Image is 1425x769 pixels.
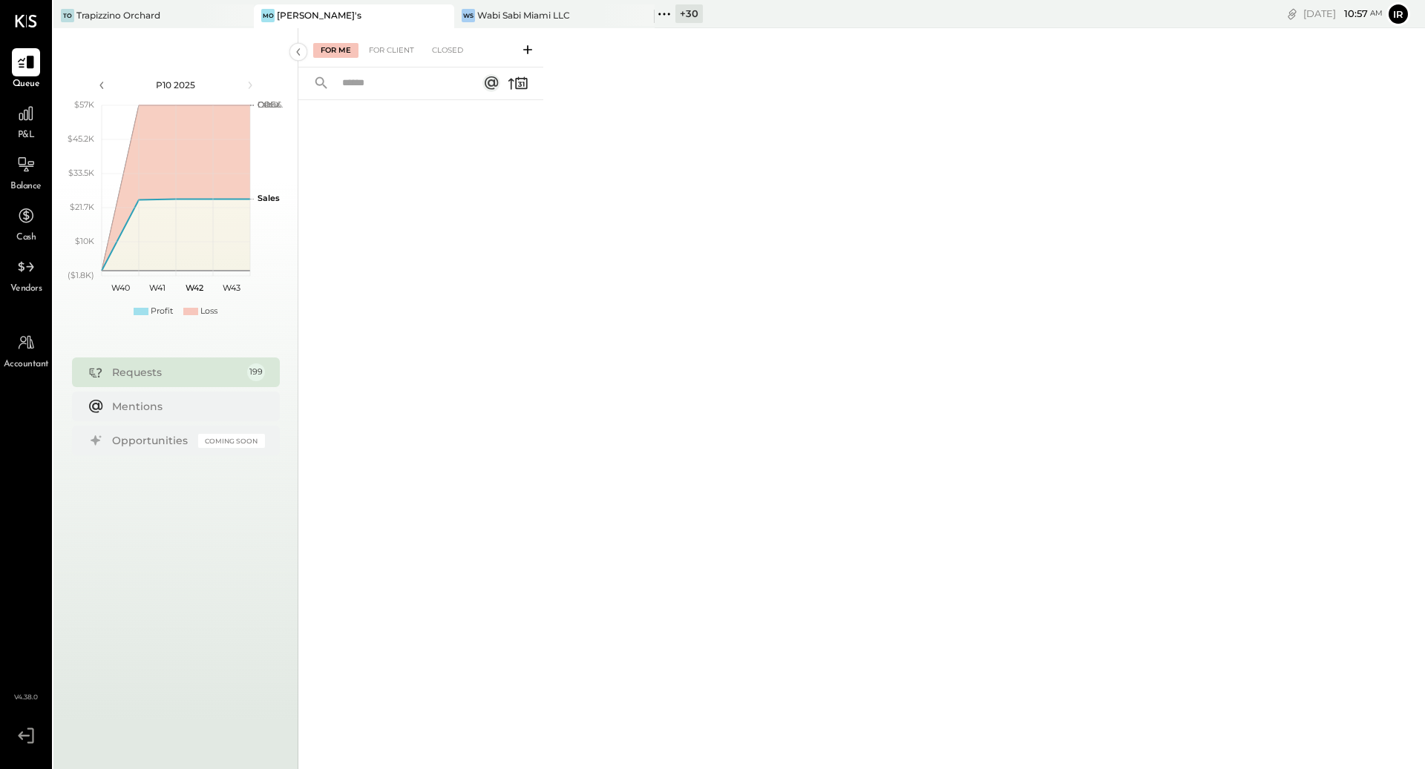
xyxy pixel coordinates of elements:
div: [PERSON_NAME]'s [277,9,361,22]
button: Ir [1386,2,1410,26]
text: W43 [223,283,240,293]
text: OPEX [258,99,281,110]
div: Mo [261,9,275,22]
div: Trapizzino Orchard [76,9,160,22]
div: Wabi Sabi Miami LLC [477,9,570,22]
text: $21.7K [70,202,94,212]
div: Requests [112,365,240,380]
a: Accountant [1,329,51,372]
div: TO [61,9,74,22]
div: Closed [425,43,471,58]
div: Coming Soon [198,434,265,448]
div: P10 2025 [113,79,239,91]
div: Opportunities [112,433,191,448]
div: For Me [313,43,358,58]
text: W42 [186,283,203,293]
div: 199 [247,363,265,381]
div: Loss [200,306,217,317]
span: Queue [13,78,40,91]
span: P&L [18,129,35,142]
a: Vendors [1,253,51,296]
div: copy link [1285,6,1300,22]
span: Accountant [4,358,49,372]
div: Profit [151,306,173,317]
text: $57K [74,99,94,110]
text: $45.2K [68,133,94,144]
div: + 30 [675,4,703,23]
div: [DATE] [1303,7,1383,21]
div: WS [462,9,475,22]
span: Cash [16,231,36,245]
text: ($1.8K) [68,270,94,280]
span: Vendors [10,283,42,296]
text: W40 [111,283,129,293]
text: W41 [149,283,166,293]
div: Mentions [112,399,258,414]
a: P&L [1,99,51,142]
div: For Client [361,43,422,58]
a: Cash [1,202,51,245]
text: Sales [258,193,280,203]
a: Balance [1,151,51,194]
text: $10K [75,236,94,246]
a: Queue [1,48,51,91]
text: $33.5K [68,168,94,178]
span: Balance [10,180,42,194]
